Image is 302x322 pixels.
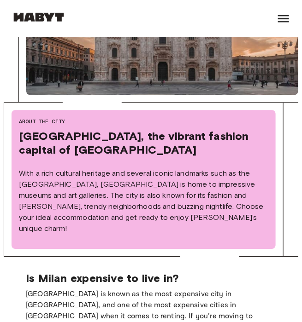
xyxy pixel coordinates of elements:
[26,271,276,285] p: Is Milan expensive to live in?
[19,129,268,157] span: [GEOGRAPHIC_DATA], the vibrant fashion capital of [GEOGRAPHIC_DATA]
[11,12,66,22] img: Habyt
[19,168,268,234] p: With a rich cultural heritage and several iconic landmarks such as the [GEOGRAPHIC_DATA], [GEOGRA...
[19,117,268,126] span: About the city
